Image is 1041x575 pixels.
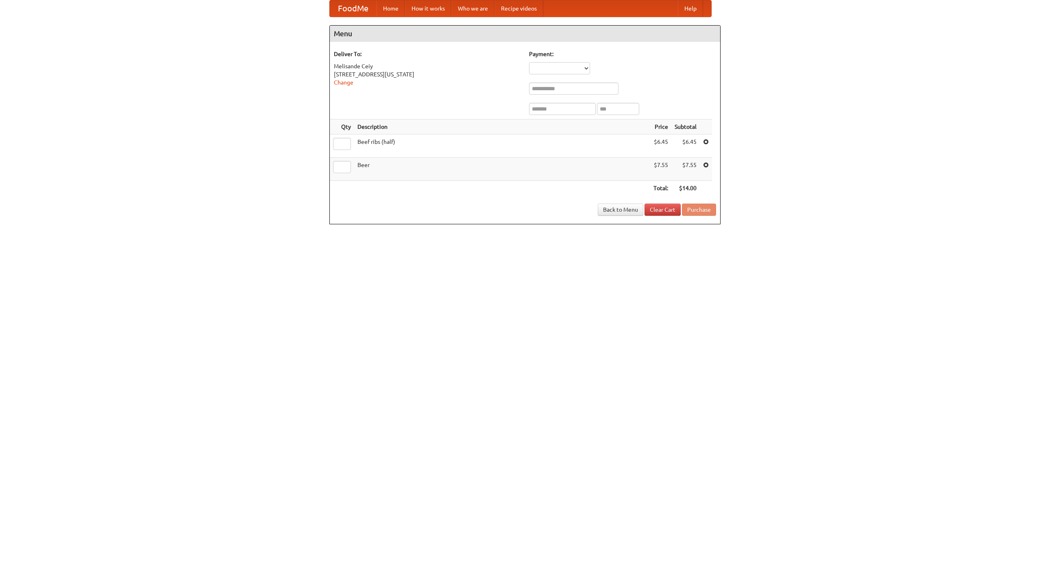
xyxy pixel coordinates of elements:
td: $6.45 [650,135,671,158]
h4: Menu [330,26,720,42]
h5: Deliver To: [334,50,521,58]
th: Description [354,119,650,135]
div: [STREET_ADDRESS][US_STATE] [334,70,521,78]
th: Total: [650,181,671,196]
td: Beef ribs (half) [354,135,650,158]
a: Who we are [451,0,494,17]
th: Price [650,119,671,135]
th: Subtotal [671,119,700,135]
td: $7.55 [650,158,671,181]
a: Change [334,79,353,86]
a: Home [377,0,405,17]
h5: Payment: [529,50,716,58]
th: Qty [330,119,354,135]
a: FoodMe [330,0,377,17]
td: $6.45 [671,135,700,158]
a: Help [678,0,703,17]
a: How it works [405,0,451,17]
td: $7.55 [671,158,700,181]
a: Recipe videos [494,0,543,17]
button: Purchase [682,204,716,216]
td: Beer [354,158,650,181]
th: $14.00 [671,181,700,196]
a: Clear Cart [645,204,681,216]
div: Melisande Ceiy [334,62,521,70]
a: Back to Menu [598,204,643,216]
